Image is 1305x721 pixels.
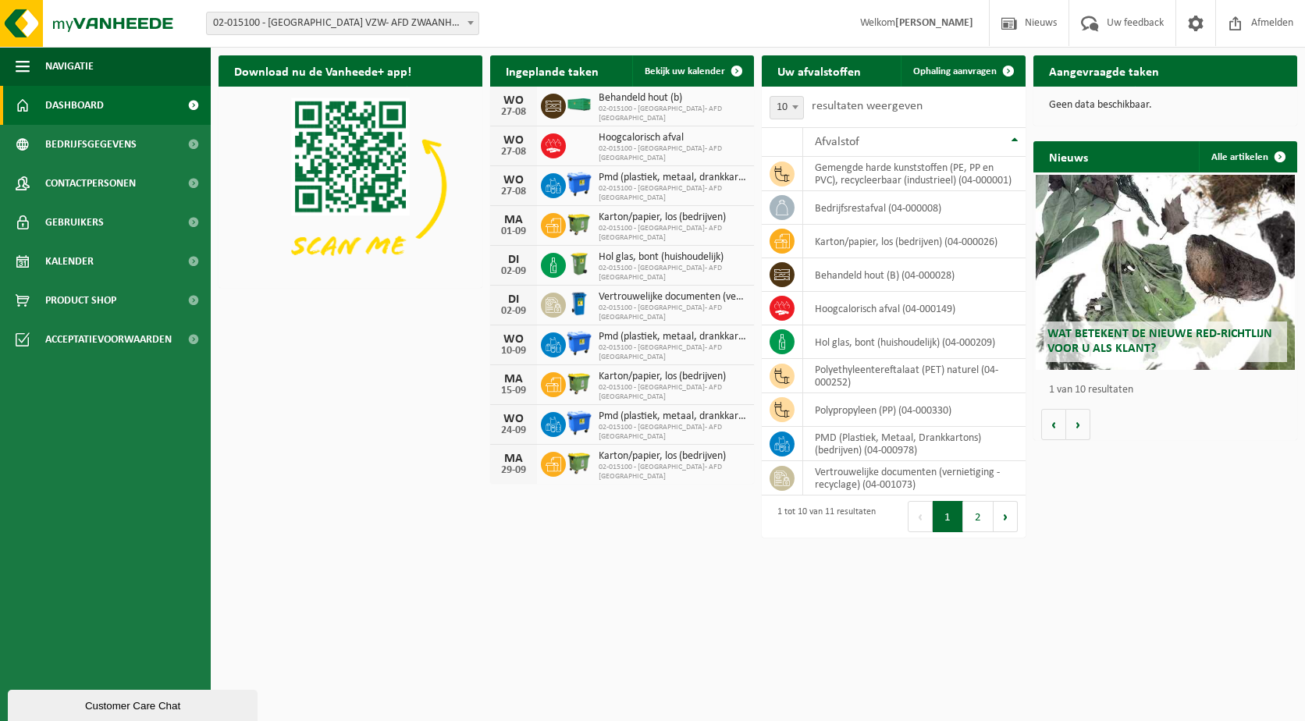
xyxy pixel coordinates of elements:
[803,393,1026,427] td: polypropyleen (PP) (04-000330)
[498,425,529,436] div: 24-09
[207,12,478,34] span: 02-015100 - WESTLANDIA VZW- AFD ZWAANHOFWE - IEPER
[566,449,592,476] img: WB-1100-HPE-GN-50
[1049,385,1289,396] p: 1 van 10 resultaten
[803,157,1026,191] td: gemengde harde kunststoffen (PE, PP en PVC), recycleerbaar (industrieel) (04-000001)
[498,306,529,317] div: 02-09
[913,66,997,76] span: Ophaling aanvragen
[599,463,746,481] span: 02-015100 - [GEOGRAPHIC_DATA]- AFD [GEOGRAPHIC_DATA]
[762,55,877,86] h2: Uw afvalstoffen
[45,203,104,242] span: Gebruikers
[770,97,803,119] span: 10
[1199,141,1296,172] a: Alle artikelen
[599,291,746,304] span: Vertrouwelijke documenten (vernietiging - recyclage)
[498,147,529,158] div: 27-08
[45,125,137,164] span: Bedrijfsgegevens
[206,12,479,35] span: 02-015100 - WESTLANDIA VZW- AFD ZWAANHOFWE - IEPER
[599,105,746,123] span: 02-015100 - [GEOGRAPHIC_DATA]- AFD [GEOGRAPHIC_DATA]
[498,254,529,266] div: DI
[599,184,746,203] span: 02-015100 - [GEOGRAPHIC_DATA]- AFD [GEOGRAPHIC_DATA]
[645,66,725,76] span: Bekijk uw kalender
[1049,100,1282,111] p: Geen data beschikbaar.
[599,132,746,144] span: Hoogcalorisch afval
[994,501,1018,532] button: Next
[599,410,746,423] span: Pmd (plastiek, metaal, drankkartons) (bedrijven)
[770,499,876,534] div: 1 tot 10 van 11 resultaten
[566,250,592,277] img: WB-0240-HPE-GN-50
[803,191,1026,225] td: bedrijfsrestafval (04-000008)
[803,359,1026,393] td: polyethyleentereftalaat (PET) naturel (04-000252)
[599,92,746,105] span: Behandeld hout (b)
[498,385,529,396] div: 15-09
[815,136,859,148] span: Afvalstof
[599,423,746,442] span: 02-015100 - [GEOGRAPHIC_DATA]- AFD [GEOGRAPHIC_DATA]
[599,172,746,184] span: Pmd (plastiek, metaal, drankkartons) (bedrijven)
[599,450,746,463] span: Karton/papier, los (bedrijven)
[1047,328,1272,355] span: Wat betekent de nieuwe RED-richtlijn voor u als klant?
[599,383,746,402] span: 02-015100 - [GEOGRAPHIC_DATA]- AFD [GEOGRAPHIC_DATA]
[599,304,746,322] span: 02-015100 - [GEOGRAPHIC_DATA]- AFD [GEOGRAPHIC_DATA]
[490,55,614,86] h2: Ingeplande taken
[219,87,482,285] img: Download de VHEPlus App
[803,292,1026,325] td: hoogcalorisch afval (04-000149)
[803,461,1026,495] td: vertrouwelijke documenten (vernietiging - recyclage) (04-001073)
[498,293,529,306] div: DI
[566,211,592,237] img: WB-1100-HPE-GN-50
[498,266,529,277] div: 02-09
[566,290,592,317] img: WB-0240-HPE-BE-09
[1066,409,1090,440] button: Volgende
[566,98,592,112] img: HK-XC-40-GN-00
[1033,55,1175,86] h2: Aangevraagde taken
[498,214,529,226] div: MA
[498,453,529,465] div: MA
[599,211,746,224] span: Karton/papier, los (bedrijven)
[632,55,752,87] a: Bekijk uw kalender
[45,47,94,86] span: Navigatie
[599,251,746,264] span: Hol glas, bont (huishoudelijk)
[803,225,1026,258] td: karton/papier, los (bedrijven) (04-000026)
[599,264,746,282] span: 02-015100 - [GEOGRAPHIC_DATA]- AFD [GEOGRAPHIC_DATA]
[498,186,529,197] div: 27-08
[219,55,427,86] h2: Download nu de Vanheede+ app!
[498,333,529,346] div: WO
[45,86,104,125] span: Dashboard
[599,224,746,243] span: 02-015100 - [GEOGRAPHIC_DATA]- AFD [GEOGRAPHIC_DATA]
[901,55,1024,87] a: Ophaling aanvragen
[498,373,529,385] div: MA
[45,242,94,281] span: Kalender
[8,687,261,721] iframe: chat widget
[599,144,746,163] span: 02-015100 - [GEOGRAPHIC_DATA]- AFD [GEOGRAPHIC_DATA]
[498,226,529,237] div: 01-09
[1036,175,1294,370] a: Wat betekent de nieuwe RED-richtlijn voor u als klant?
[895,17,973,29] strong: [PERSON_NAME]
[803,427,1026,461] td: PMD (Plastiek, Metaal, Drankkartons) (bedrijven) (04-000978)
[599,343,746,362] span: 02-015100 - [GEOGRAPHIC_DATA]- AFD [GEOGRAPHIC_DATA]
[566,370,592,396] img: WB-1100-HPE-GN-50
[498,94,529,107] div: WO
[599,331,746,343] span: Pmd (plastiek, metaal, drankkartons) (bedrijven)
[1041,409,1066,440] button: Vorige
[908,501,933,532] button: Previous
[498,134,529,147] div: WO
[498,413,529,425] div: WO
[770,96,804,119] span: 10
[933,501,963,532] button: 1
[45,320,172,359] span: Acceptatievoorwaarden
[963,501,994,532] button: 2
[498,107,529,118] div: 27-08
[1033,141,1104,172] h2: Nieuws
[45,281,116,320] span: Product Shop
[566,171,592,197] img: WB-1100-HPE-BE-01
[599,371,746,383] span: Karton/papier, los (bedrijven)
[803,325,1026,359] td: hol glas, bont (huishoudelijk) (04-000209)
[812,100,923,112] label: resultaten weergeven
[566,330,592,357] img: WB-1100-HPE-BE-01
[45,164,136,203] span: Contactpersonen
[498,346,529,357] div: 10-09
[498,465,529,476] div: 29-09
[803,258,1026,292] td: behandeld hout (B) (04-000028)
[566,410,592,436] img: WB-1100-HPE-BE-01
[498,174,529,186] div: WO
